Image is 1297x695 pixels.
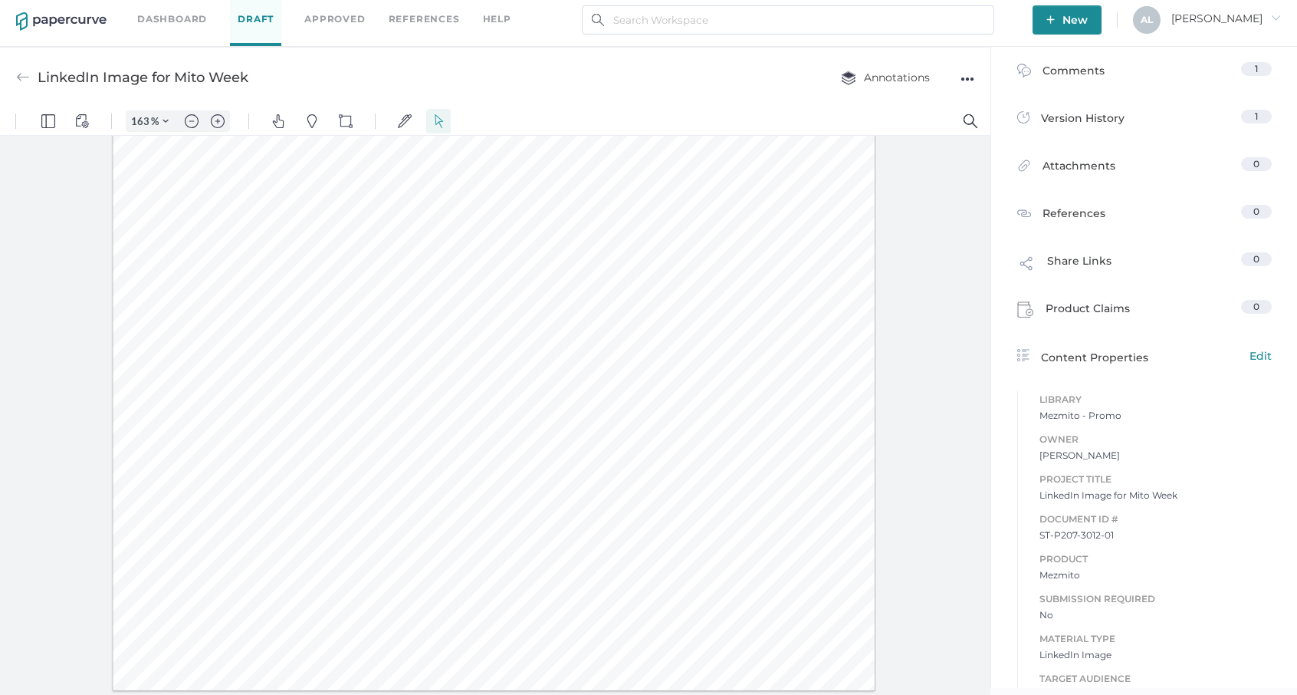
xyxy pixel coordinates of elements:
span: 0 [1253,253,1259,265]
span: Material Type [1039,631,1272,647]
img: attachments-icon.0dd0e375.svg [1017,159,1031,176]
div: Content Properties [1017,347,1272,366]
img: default-sign.svg [398,7,412,21]
a: Content PropertiesEdit [1017,347,1272,366]
span: [PERSON_NAME] [1039,448,1272,463]
img: versions-icon.ee5af6b0.svg [1017,111,1029,127]
button: Panel [36,2,61,26]
button: Zoom in [205,3,230,25]
div: ●●● [960,68,974,90]
input: Search Workspace [582,5,994,35]
img: default-pin.svg [305,7,319,21]
div: References [1017,205,1105,225]
img: share-link-icon.af96a55c.svg [1017,254,1036,277]
a: References0 [1017,205,1272,225]
button: View Controls [70,2,94,26]
span: LinkedIn Image for Mito Week [1039,488,1272,503]
button: Shapes [333,2,358,26]
div: Attachments [1017,157,1115,181]
span: Library [1039,391,1272,408]
button: Signatures [392,2,417,26]
span: A L [1141,14,1153,25]
span: No [1039,608,1272,623]
a: Dashboard [137,11,207,28]
button: Select [426,2,451,26]
button: Pins [300,2,324,26]
img: default-viewcontrols.svg [75,7,89,21]
span: Edit [1249,347,1272,364]
img: claims-icon.71597b81.svg [1017,301,1034,318]
span: Document ID # [1039,511,1272,528]
img: default-select.svg [432,7,445,21]
a: Comments1 [1017,62,1272,86]
span: [PERSON_NAME] [1171,12,1281,25]
span: Owner [1039,431,1272,448]
img: shapes-icon.svg [339,7,353,21]
span: 0 [1253,301,1259,312]
div: Share Links [1017,252,1111,282]
img: default-magnifying-glass.svg [964,7,977,21]
img: reference-icon.cd0ee6a9.svg [1017,206,1031,220]
div: LinkedIn Image for Mito Week [38,63,248,92]
div: Version History [1017,110,1125,131]
button: Zoom out [179,3,204,25]
span: Mezmito - Promo [1039,408,1272,423]
button: Zoom Controls [153,3,178,25]
img: content-properties-icon.34d20aed.svg [1017,349,1029,361]
a: Product Claims0 [1017,300,1272,323]
button: Search [958,2,983,26]
span: Target Audience [1039,670,1272,687]
img: back-arrow-grey.72011ae3.svg [16,71,30,84]
span: 1 [1255,63,1258,74]
a: Approved [304,11,365,28]
span: Submission Required [1039,591,1272,608]
img: search.bf03fe8b.svg [592,14,604,26]
span: LinkedIn Image [1039,647,1272,663]
span: Project Title [1039,471,1272,488]
span: Product [1039,551,1272,568]
button: Pan [266,2,291,26]
div: Comments [1017,62,1105,86]
img: plus-white.e19ec114.svg [1046,15,1055,24]
span: % [151,8,159,20]
button: New [1033,5,1102,35]
img: comment-icon.4fbda5a2.svg [1017,64,1031,81]
span: 1 [1255,110,1258,122]
img: papercurve-logo-colour.7244d18c.svg [16,12,107,31]
img: default-pan.svg [271,7,285,21]
span: New [1046,5,1088,35]
img: default-minus.svg [185,7,199,21]
span: 0 [1253,206,1259,217]
span: Mezmito [1039,568,1272,583]
span: 0 [1253,158,1259,170]
a: Share Links0 [1017,252,1272,282]
span: Annotations [841,71,930,84]
span: ST-P207-3012-01 [1039,528,1272,543]
div: Product Claims [1017,300,1130,323]
img: default-leftsidepanel.svg [41,7,55,21]
div: help [483,11,511,28]
a: Attachments0 [1017,157,1272,181]
button: Annotations [826,63,945,92]
a: Version History1 [1017,110,1272,131]
a: References [389,11,460,28]
img: chevron.svg [163,11,169,17]
img: annotation-layers.cc6d0e6b.svg [841,71,856,85]
img: default-plus.svg [211,7,225,21]
input: Set zoom [126,7,151,21]
i: arrow_right [1270,12,1281,23]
